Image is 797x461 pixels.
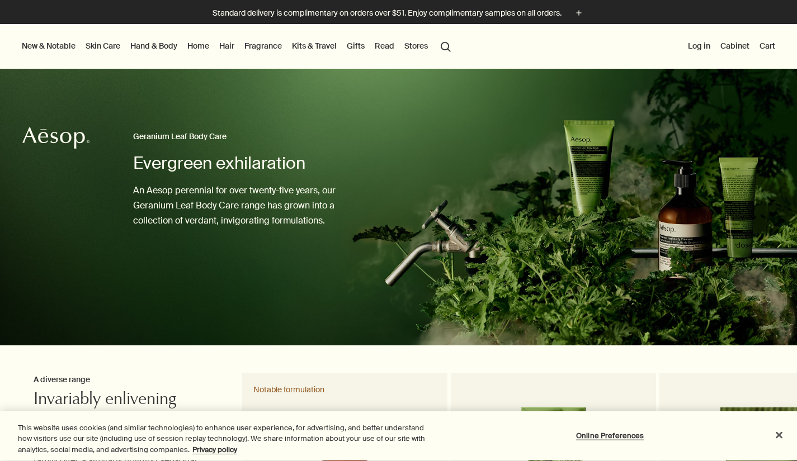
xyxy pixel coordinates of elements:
a: Home [185,39,211,53]
button: Close [767,422,791,447]
a: Fragrance [242,39,284,53]
p: An Aesop perennial for over twenty-five years, our Geranium Leaf Body Care range has grown into a... [133,183,354,229]
h2: Geranium Leaf Body Care [133,130,354,144]
h2: Invariably enlivening [34,389,216,412]
a: Read [372,39,397,53]
a: Skin Care [83,39,122,53]
a: Kits & Travel [290,39,339,53]
button: New & Notable [20,39,78,53]
nav: primary [20,24,456,69]
button: Log in [686,39,713,53]
a: Hair [217,39,237,53]
nav: supplementary [686,24,777,69]
div: This website uses cookies (and similar technologies) to enhance user experience, for advertising,... [18,422,438,455]
a: Gifts [345,39,367,53]
a: Cabinet [718,39,752,53]
button: Open search [436,35,456,56]
button: Stores [402,39,430,53]
p: Standard delivery is complimentary on orders over $51. Enjoy complimentary samples on all orders. [213,7,562,19]
button: Online Preferences, Opens the preference center dialog [575,424,645,446]
button: Standard delivery is complimentary on orders over $51. Enjoy complimentary samples on all orders. [213,7,585,20]
h1: Evergreen exhilaration [133,152,354,174]
button: Cart [757,39,777,53]
a: Aesop [20,124,92,155]
a: More information about your privacy, opens in a new tab [192,445,237,454]
a: Hand & Body [128,39,180,53]
svg: Aesop [22,127,89,149]
h3: A diverse range [34,373,216,387]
